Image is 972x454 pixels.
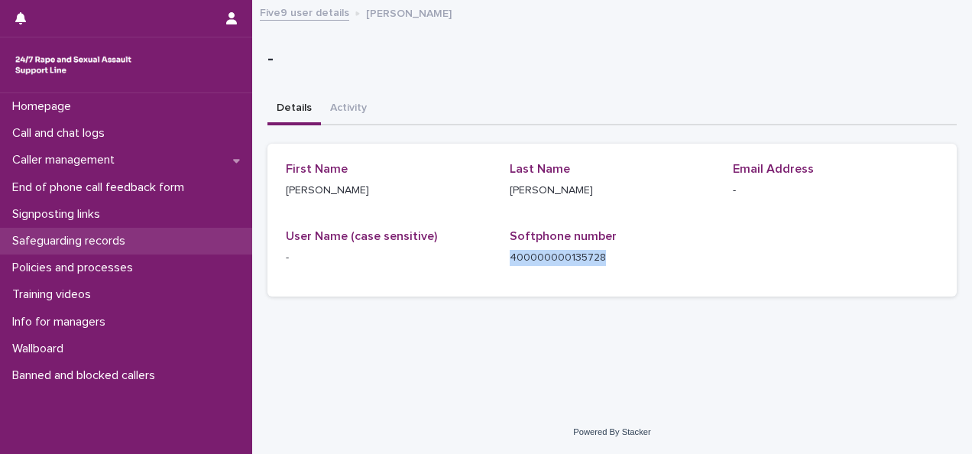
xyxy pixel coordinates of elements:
p: End of phone call feedback form [6,180,196,195]
span: Last Name [510,163,570,175]
p: [PERSON_NAME] [286,183,491,199]
span: Email Address [733,163,814,175]
p: 400000000135728 [510,250,715,266]
p: Policies and processes [6,261,145,275]
p: [PERSON_NAME] [510,183,715,199]
p: Homepage [6,99,83,114]
p: - [733,183,938,199]
p: - [286,250,491,266]
img: rhQMoQhaT3yELyF149Cw [12,50,134,80]
span: User Name (case sensitive) [286,230,437,242]
a: Five9 user details [260,3,349,21]
p: Banned and blocked callers [6,368,167,383]
p: Info for managers [6,315,118,329]
a: Powered By Stacker [573,427,650,436]
p: Caller management [6,153,127,167]
button: Activity [321,93,376,125]
p: Safeguarding records [6,234,138,248]
p: [PERSON_NAME] [366,4,452,21]
p: Wallboard [6,342,76,356]
button: Details [267,93,321,125]
p: Signposting links [6,207,112,222]
p: Training videos [6,287,103,302]
span: Softphone number [510,230,617,242]
span: First Name [286,163,348,175]
p: - [267,48,951,70]
p: Call and chat logs [6,126,117,141]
